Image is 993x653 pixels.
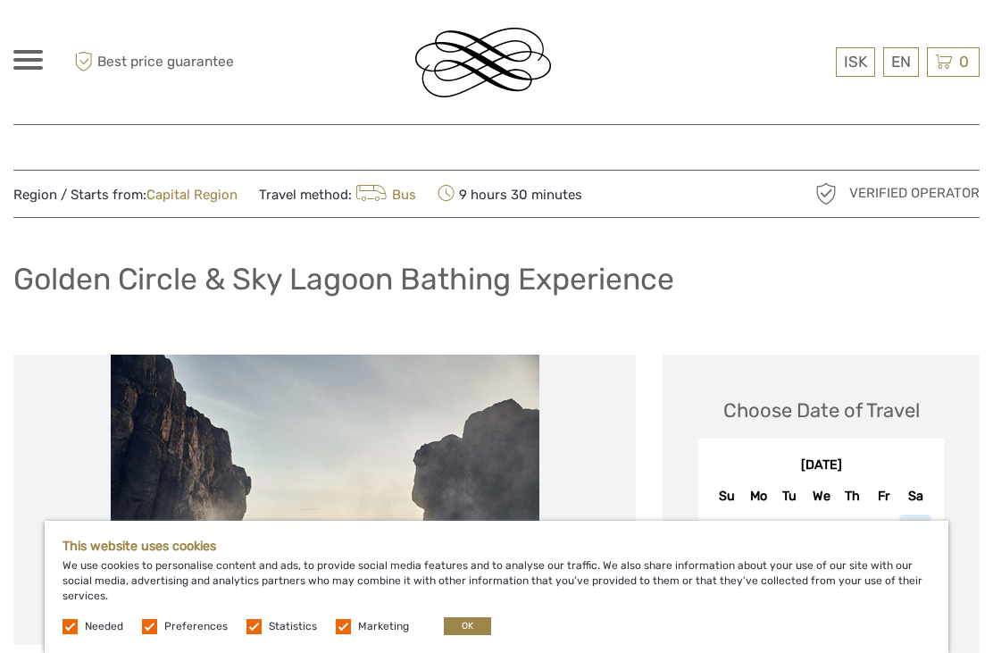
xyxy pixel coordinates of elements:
div: Not available Tuesday, September 2nd, 2025 [774,515,805,544]
img: verified_operator_grey_128.png [812,180,840,208]
div: Not available Friday, September 5th, 2025 [868,515,899,544]
div: Sa [899,484,930,508]
button: OK [444,617,491,635]
span: 9 hours 30 minutes [438,181,582,206]
span: 0 [956,53,972,71]
span: Region / Starts from: [13,186,238,205]
div: Mo [743,484,774,508]
h1: Golden Circle & Sky Lagoon Bathing Experience [13,261,674,297]
h5: This website uses cookies [63,539,930,554]
span: Travel method: [259,181,416,206]
div: EN [883,47,919,77]
div: Not available Thursday, September 4th, 2025 [837,515,868,544]
a: Bus [352,187,416,203]
div: Th [837,484,868,508]
span: Verified Operator [849,184,980,203]
div: We use cookies to personalise content and ads, to provide social media features and to analyse ou... [45,521,948,653]
div: Su [711,484,742,508]
div: Not available Wednesday, September 3rd, 2025 [805,515,837,544]
div: Not available Saturday, September 6th, 2025 [899,515,930,544]
label: Needed [85,619,123,634]
div: Not available Sunday, August 31st, 2025 [711,515,742,544]
div: Not available Monday, September 1st, 2025 [743,515,774,544]
span: Best price guarantee [70,47,255,77]
label: Statistics [269,619,317,634]
label: Marketing [358,619,409,634]
span: ISK [844,53,867,71]
a: Capital Region [146,187,238,203]
img: e24a0566bb4345a18e97d8170b210be1_main_slider.jpg [111,355,539,640]
label: Preferences [164,619,228,634]
div: Choose Date of Travel [723,397,920,424]
div: We [805,484,837,508]
div: [DATE] [698,456,944,475]
div: Fr [868,484,899,508]
div: Tu [774,484,805,508]
img: Reykjavik Residence [415,28,551,97]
